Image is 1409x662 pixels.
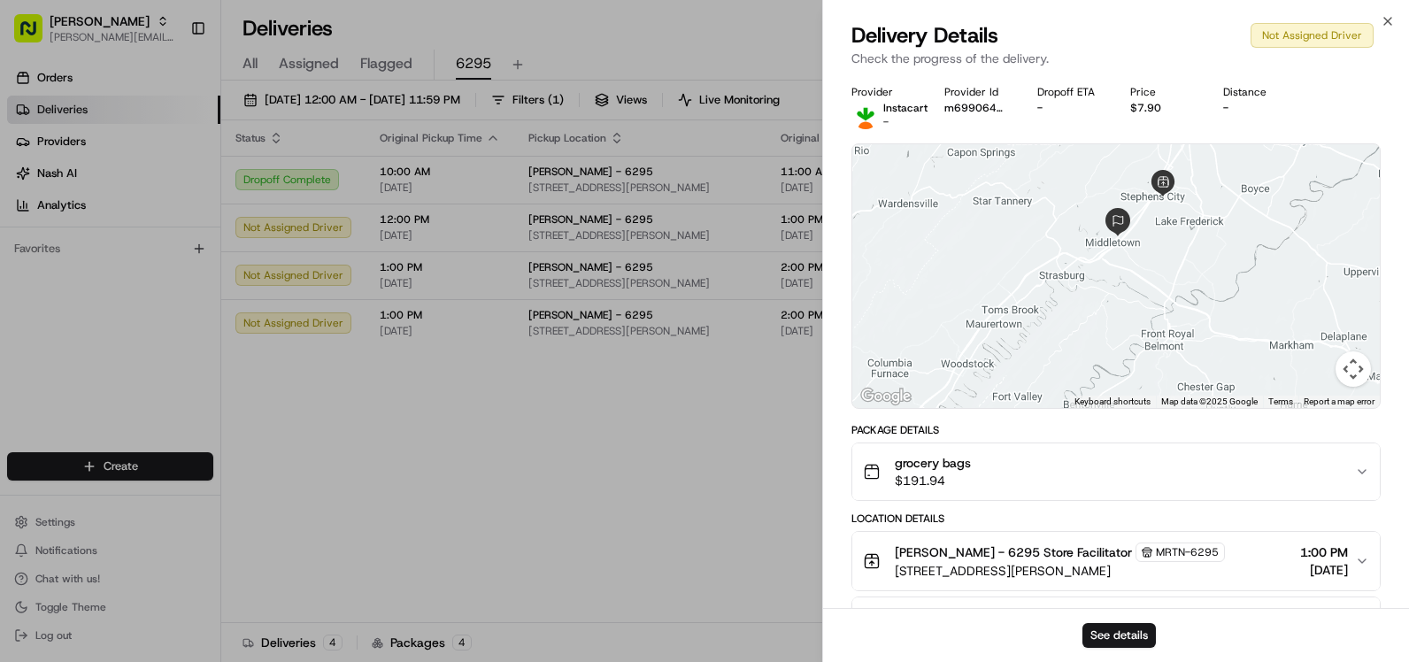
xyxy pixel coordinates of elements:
img: Nash [18,18,53,53]
div: Price [1130,85,1195,99]
div: Dropoff ETA [1037,85,1102,99]
a: Powered byPylon [125,299,214,313]
span: [DATE] [1300,561,1348,579]
img: 1736555255976-a54dd68f-1ca7-489b-9aae-adbdc363a1c4 [18,169,50,201]
span: API Documentation [167,257,284,274]
div: Start new chat [60,169,290,187]
div: - [1223,101,1288,115]
img: profile_instacart_ahold_partner.png [851,101,880,129]
button: grocery bags$191.94 [852,443,1380,500]
div: 📗 [18,258,32,273]
p: Welcome 👋 [18,71,322,99]
span: [STREET_ADDRESS][PERSON_NAME] [895,562,1225,580]
a: 📗Knowledge Base [11,250,142,281]
button: [PERSON_NAME] - 6295 Store FacilitatorMRTN-6295[STREET_ADDRESS][PERSON_NAME]1:00 PM[DATE] [852,532,1380,590]
span: 1:00 PM [1300,543,1348,561]
div: Package Details [851,423,1381,437]
div: Provider [851,85,916,99]
span: Knowledge Base [35,257,135,274]
span: - [883,115,889,129]
input: Clear [46,114,292,133]
span: Delivery Details [851,21,998,50]
img: Google [857,385,915,408]
a: Open this area in Google Maps (opens a new window) [857,385,915,408]
span: grocery bags [895,454,971,472]
div: Distance [1223,85,1288,99]
div: We're available if you need us! [60,187,224,201]
span: MRTN-6295 [1156,545,1219,559]
button: Keyboard shortcuts [1074,396,1151,408]
button: Map camera controls [1336,351,1371,387]
div: $7.90 [1130,101,1195,115]
button: See details [1082,623,1156,648]
div: Location Details [851,512,1381,526]
span: $191.94 [895,472,971,489]
p: Check the progress of the delivery. [851,50,1381,67]
div: - [1037,101,1102,115]
a: 💻API Documentation [142,250,291,281]
div: Provider Id [944,85,1009,99]
span: Instacart [883,101,928,115]
a: Terms [1268,396,1293,406]
span: [PERSON_NAME] - 6295 Store Facilitator [895,543,1132,561]
span: Map data ©2025 Google [1161,396,1258,406]
button: m699064901 [944,101,1009,115]
a: Report a map error [1304,396,1374,406]
button: Start new chat [301,174,322,196]
span: Pylon [176,300,214,313]
div: 💻 [150,258,164,273]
